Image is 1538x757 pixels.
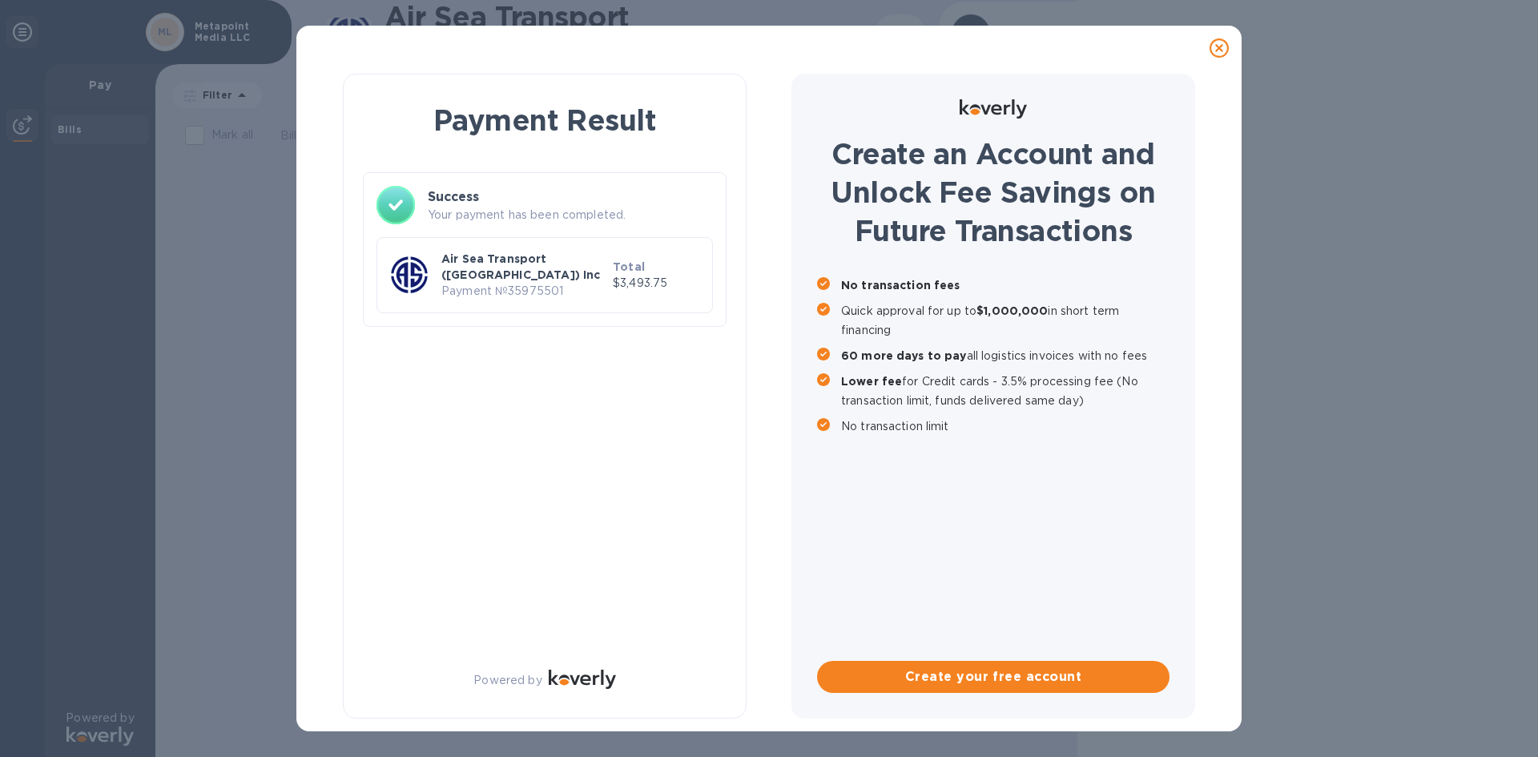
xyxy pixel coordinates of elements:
p: Powered by [473,672,542,689]
span: Create your free account [830,667,1157,687]
b: 60 more days to pay [841,349,967,362]
img: Logo [549,670,616,689]
img: Logo [960,99,1027,119]
p: Quick approval for up to in short term financing [841,301,1170,340]
h1: Create an Account and Unlock Fee Savings on Future Transactions [817,135,1170,250]
h1: Payment Result [369,100,720,140]
h3: Success [428,187,713,207]
b: $1,000,000 [976,304,1048,317]
p: Payment № 35975501 [441,283,606,300]
b: No transaction fees [841,279,960,292]
b: Lower fee [841,375,902,388]
p: all logistics invoices with no fees [841,346,1170,365]
p: No transaction limit [841,417,1170,436]
p: $3,493.75 [613,275,699,292]
p: for Credit cards - 3.5% processing fee (No transaction limit, funds delivered same day) [841,372,1170,410]
b: Total [613,260,645,273]
p: Your payment has been completed. [428,207,713,223]
p: Air Sea Transport ([GEOGRAPHIC_DATA]) Inc [441,251,606,283]
button: Create your free account [817,661,1170,693]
